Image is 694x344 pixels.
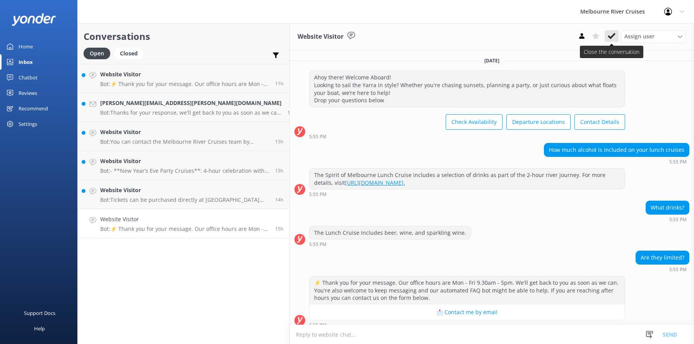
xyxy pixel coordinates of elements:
div: How much alcohol is included on your lunch cruises [544,143,689,157]
span: Aug 28 2025 05:55pm (UTC +10:00) Australia/Sydney [275,225,284,232]
div: Settings [19,116,37,132]
div: Chatbot [19,70,38,85]
a: Website VisitorBot:⚡ Thank you for your message. Our office hours are Mon - Fri 9.30am - 5pm. We'... [78,64,289,93]
div: Ahoy there! Welcome Aboard! Looking to sail the Yarra in style? Whether you're chasing sunsets, p... [309,71,625,107]
div: Aug 28 2025 05:55pm (UTC +10:00) Australia/Sydney [646,217,689,222]
strong: 5:55 PM [669,217,687,222]
h4: Website Visitor [100,128,269,136]
div: Assign User [620,30,686,43]
div: Help [34,321,45,336]
div: Reviews [19,85,37,101]
span: [DATE] [480,57,504,64]
p: Bot: ⚡ Thank you for your message. Our office hours are Mon - Fri 9.30am - 5pm. We'll get back to... [100,225,269,232]
div: Aug 28 2025 05:55pm (UTC +10:00) Australia/Sydney [544,159,689,164]
h3: Website Visitor [297,32,344,42]
span: Assign user [624,32,655,41]
span: Aug 28 2025 09:44pm (UTC +10:00) Australia/Sydney [275,80,284,87]
strong: 5:55 PM [309,192,326,197]
p: Bot: You can contact the Melbourne River Cruises team by emailing [EMAIL_ADDRESS][DOMAIN_NAME]. V... [100,138,269,145]
img: yonder-white-logo.png [12,13,56,26]
a: Closed [114,49,147,57]
h4: Website Visitor [100,186,269,194]
h4: [PERSON_NAME][EMAIL_ADDRESS][PERSON_NAME][DOMAIN_NAME] [100,99,282,107]
a: [URL][DOMAIN_NAME]. [345,179,405,186]
div: Aug 28 2025 05:55pm (UTC +10:00) Australia/Sydney [636,267,689,272]
div: Aug 28 2025 05:55pm (UTC +10:00) Australia/Sydney [309,191,625,197]
span: Aug 28 2025 09:27pm (UTC +10:00) Australia/Sydney [287,109,296,116]
button: Departure Locations [506,114,571,130]
strong: 5:55 PM [309,134,326,139]
div: Aug 28 2025 05:55pm (UTC +10:00) Australia/Sydney [309,134,625,139]
h2: Conversations [84,29,284,44]
a: Website VisitorBot:⚡ Thank you for your message. Our office hours are Mon - Fri 9.30am - 5pm. We'... [78,209,289,238]
div: Open [84,48,110,59]
div: ⚡ Thank you for your message. Our office hours are Mon - Fri 9.30am - 5pm. We'll get back to you ... [309,276,625,304]
div: What drinks? [646,201,689,214]
button: 📩 Contact me by email [309,304,625,320]
button: Check Availability [446,114,503,130]
span: Aug 28 2025 06:22pm (UTC +10:00) Australia/Sydney [275,196,284,203]
h4: Website Visitor [100,157,269,165]
a: Website VisitorBot:- **New Year’s Eve Party Cruises**: 4-hour celebration with unlimited drinks, ... [78,151,289,180]
a: Open [84,49,114,57]
p: Bot: ⚡ Thank you for your message. Our office hours are Mon - Fri 9.30am - 5pm. We'll get back to... [100,81,269,88]
div: Home [19,39,33,54]
a: Website VisitorBot:Tickets can be purchased directly at [GEOGRAPHIC_DATA] (Berth 2) and Federatio... [78,180,289,209]
div: Inbox [19,54,33,70]
span: Aug 28 2025 07:45pm (UTC +10:00) Australia/Sydney [275,138,284,145]
p: Bot: - **New Year’s Eve Party Cruises**: 4-hour celebration with unlimited drinks, canapés, and m... [100,167,269,174]
span: Aug 28 2025 07:20pm (UTC +10:00) Australia/Sydney [275,167,284,174]
div: The Lunch Cruise includes beer, wine, and sparkling wine. [309,226,471,239]
div: Aug 28 2025 05:55pm (UTC +10:00) Australia/Sydney [309,241,471,247]
p: Bot: Thanks for your response, we'll get back to you as soon as we can during opening hours. [100,109,282,116]
p: Bot: Tickets can be purchased directly at [GEOGRAPHIC_DATA] (Berth 2) and Federation Wharf (Berth... [100,196,269,203]
button: Contact Details [574,114,625,130]
strong: 5:55 PM [669,267,687,272]
div: The Spirit of Melbourne Lunch Cruise includes a selection of drinks as part of the 2-hour river j... [309,169,625,189]
a: Website VisitorBot:You can contact the Melbourne River Cruises team by emailing [EMAIL_ADDRESS][D... [78,122,289,151]
div: Aug 28 2025 05:55pm (UTC +10:00) Australia/Sydney [309,322,625,328]
div: Support Docs [24,305,55,321]
div: Closed [114,48,144,59]
a: [PERSON_NAME][EMAIL_ADDRESS][PERSON_NAME][DOMAIN_NAME]Bot:Thanks for your response, we'll get bac... [78,93,289,122]
h4: Website Visitor [100,70,269,79]
strong: 5:55 PM [669,160,687,164]
div: Recommend [19,101,48,116]
strong: 5:55 PM [309,323,326,328]
div: Are they limited? [636,251,689,264]
strong: 5:55 PM [309,242,326,247]
h4: Website Visitor [100,215,269,224]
